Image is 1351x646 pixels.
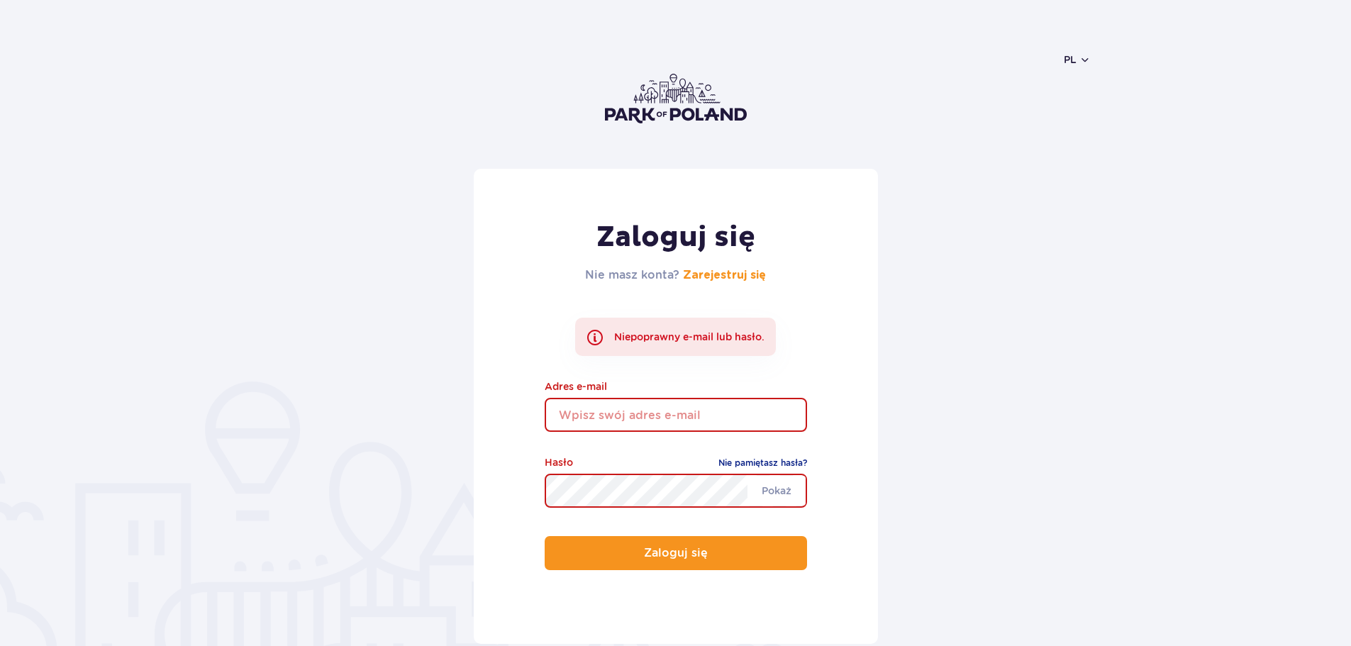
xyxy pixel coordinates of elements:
h1: Zaloguj się [585,220,766,255]
label: Adres e-mail [545,379,807,394]
div: Niepoprawny e-mail lub hasło. [575,318,776,356]
a: Zarejestruj się [683,269,766,281]
button: pl [1064,52,1091,67]
img: Park of Poland logo [605,74,747,123]
label: Hasło [545,455,573,470]
a: Nie pamiętasz hasła? [718,456,807,470]
span: Pokaż [747,476,806,506]
h2: Nie masz konta? [585,267,766,284]
button: Zaloguj się [545,536,807,570]
input: Wpisz swój adres e-mail [545,398,807,432]
p: Zaloguj się [644,547,708,559]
